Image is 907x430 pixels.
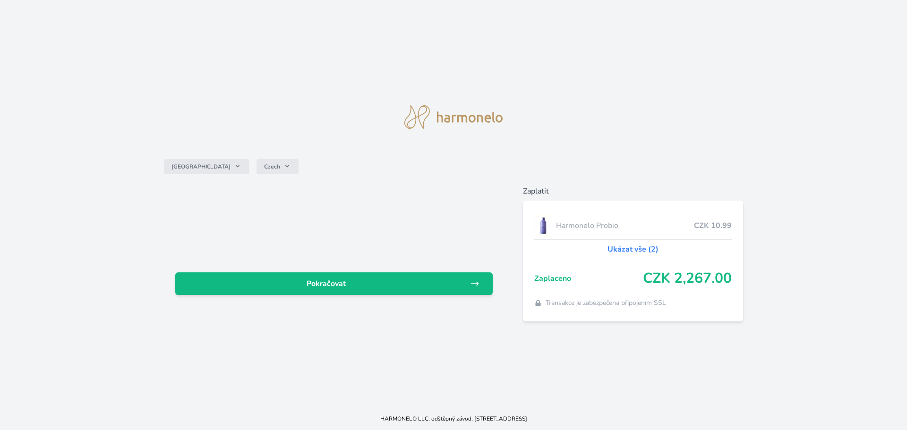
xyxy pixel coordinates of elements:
[183,278,470,289] span: Pokračovat
[534,214,552,237] img: CLEAN_PROBIO_se_stinem_x-lo.jpg
[257,159,299,174] button: Czech
[643,270,732,287] span: CZK 2,267.00
[556,220,694,231] span: Harmonelo Probio
[264,163,280,170] span: Czech
[171,163,231,170] span: [GEOGRAPHIC_DATA]
[694,220,732,231] span: CZK 10.99
[534,273,643,284] span: Zaplaceno
[175,272,493,295] a: Pokračovat
[164,159,249,174] button: [GEOGRAPHIC_DATA]
[608,244,659,255] a: Ukázat vše (2)
[523,185,744,197] h6: Zaplatit
[546,298,666,308] span: Transakce je zabezpečena připojením SSL
[404,105,503,129] img: logo.svg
